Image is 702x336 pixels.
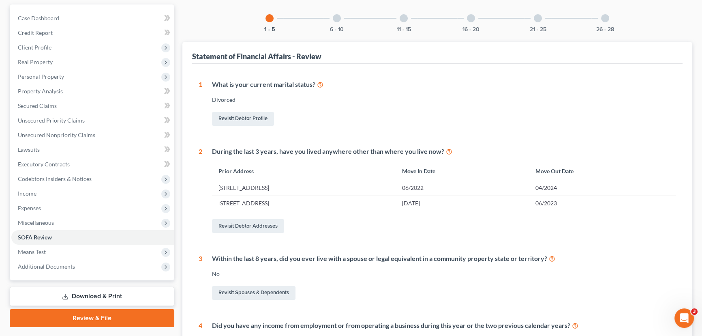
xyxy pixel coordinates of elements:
[530,27,546,32] button: 21 - 25
[691,308,698,315] span: 3
[529,162,676,180] th: Move Out Date
[596,27,614,32] button: 26 - 28
[18,234,52,241] span: SOFA Review
[212,147,676,156] div: During the last 3 years, have you lived anywhere other than where you live now?
[18,73,64,80] span: Personal Property
[212,162,396,180] th: Prior Address
[212,254,676,263] div: Within the last 8 years, did you ever live with a spouse or legal equivalent in a community prope...
[11,142,174,157] a: Lawsuits
[10,287,174,306] a: Download & Print
[199,147,202,235] div: 2
[18,161,70,168] span: Executory Contracts
[18,15,59,22] span: Case Dashboard
[18,219,54,226] span: Miscellaneous
[330,27,344,32] button: 6 - 10
[212,112,274,126] a: Revisit Debtor Profile
[18,175,92,182] span: Codebtors Insiders & Notices
[11,99,174,113] a: Secured Claims
[18,190,36,197] span: Income
[11,26,174,40] a: Credit Report
[212,196,396,211] td: [STREET_ADDRESS]
[199,254,202,302] div: 3
[11,84,174,99] a: Property Analysis
[264,27,275,32] button: 1 - 5
[11,11,174,26] a: Case Dashboard
[10,309,174,327] a: Review & File
[18,263,75,270] span: Additional Documents
[212,219,284,233] a: Revisit Debtor Addresses
[396,196,529,211] td: [DATE]
[212,270,676,278] div: No
[11,128,174,142] a: Unsecured Nonpriority Claims
[212,80,676,89] div: What is your current marital status?
[18,29,53,36] span: Credit Report
[397,27,411,32] button: 11 - 15
[396,162,529,180] th: Move In Date
[11,157,174,172] a: Executory Contracts
[212,96,676,104] div: Divorced
[18,102,57,109] span: Secured Claims
[18,58,53,65] span: Real Property
[18,88,63,95] span: Property Analysis
[18,205,41,211] span: Expenses
[396,180,529,196] td: 06/2022
[674,308,694,328] iframe: Intercom live chat
[462,27,479,32] button: 16 - 20
[212,180,396,196] td: [STREET_ADDRESS]
[18,248,46,255] span: Means Test
[18,44,51,51] span: Client Profile
[11,113,174,128] a: Unsecured Priority Claims
[11,230,174,245] a: SOFA Review
[212,286,295,300] a: Revisit Spouses & Dependents
[529,180,676,196] td: 04/2024
[18,131,95,138] span: Unsecured Nonpriority Claims
[18,117,85,124] span: Unsecured Priority Claims
[192,52,321,61] div: Statement of Financial Affairs - Review
[529,196,676,211] td: 06/2023
[18,146,40,153] span: Lawsuits
[212,321,676,330] div: Did you have any income from employment or from operating a business during this year or the two ...
[199,80,202,127] div: 1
